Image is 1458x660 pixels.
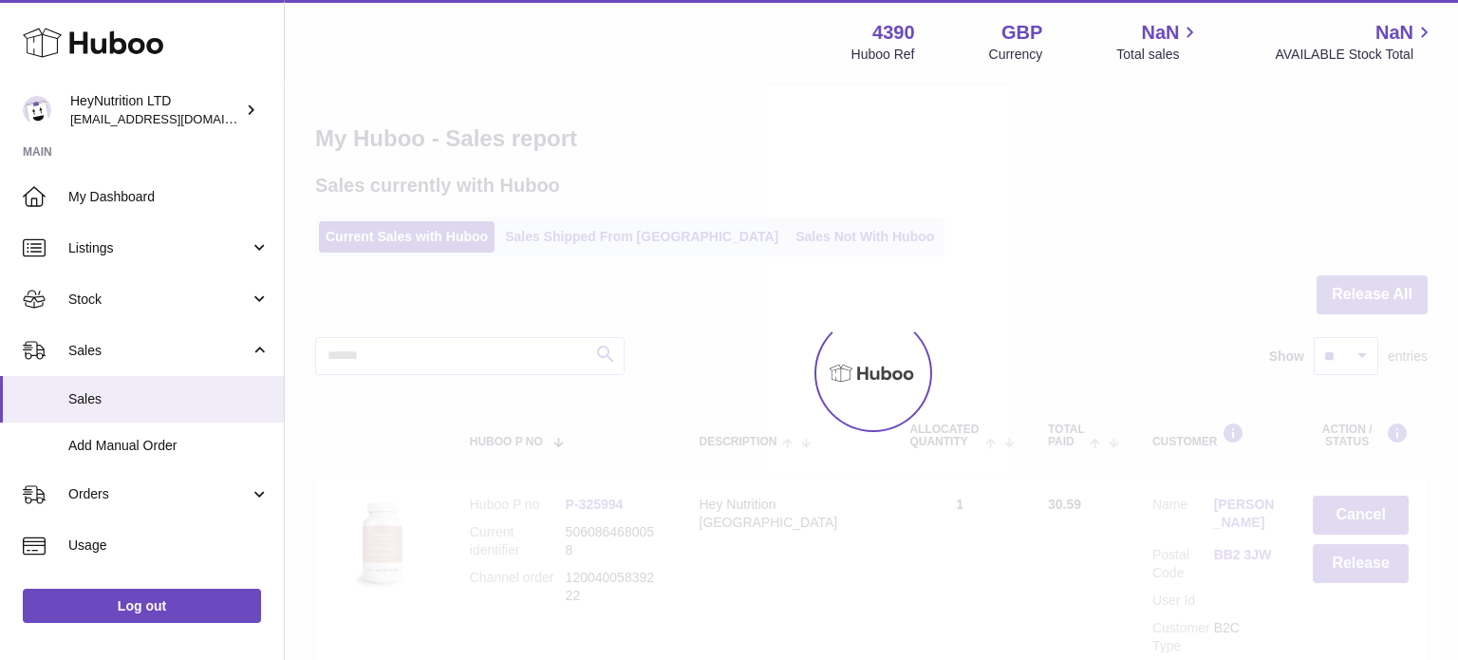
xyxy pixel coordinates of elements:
[23,96,51,124] img: info@heynutrition.com
[23,589,261,623] a: Log out
[68,291,250,309] span: Stock
[68,390,270,408] span: Sales
[1116,46,1201,64] span: Total sales
[851,46,915,64] div: Huboo Ref
[1275,20,1435,64] a: NaN AVAILABLE Stock Total
[68,239,250,257] span: Listings
[68,485,250,503] span: Orders
[68,537,270,555] span: Usage
[1275,46,1435,64] span: AVAILABLE Stock Total
[1116,20,1201,64] a: NaN Total sales
[70,111,279,126] span: [EMAIL_ADDRESS][DOMAIN_NAME]
[989,46,1043,64] div: Currency
[68,437,270,455] span: Add Manual Order
[1375,20,1413,46] span: NaN
[872,20,915,46] strong: 4390
[1141,20,1179,46] span: NaN
[1001,20,1042,46] strong: GBP
[70,92,241,128] div: HeyNutrition LTD
[68,188,270,206] span: My Dashboard
[68,342,250,360] span: Sales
